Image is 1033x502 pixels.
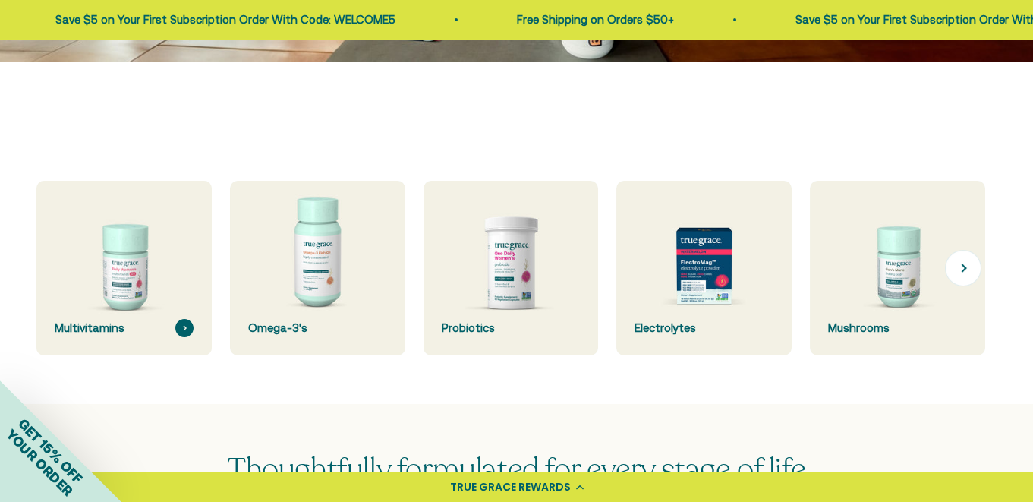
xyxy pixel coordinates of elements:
div: Probiotics [442,319,581,337]
a: Electrolytes [616,181,792,356]
span: Thoughtfully formulated for every stage of life [228,449,805,490]
a: Omega-3's [230,181,405,356]
div: TRUE GRACE REWARDS [450,479,571,495]
div: Omega-3's [248,319,387,337]
a: Mushrooms [810,181,985,356]
a: Multivitamins [36,181,212,356]
span: YOUR ORDER [3,426,76,499]
span: GET 15% OFF [15,415,86,486]
div: Electrolytes [635,319,773,337]
a: Free Shipping on Orders $50+ [515,13,672,26]
a: Probiotics [424,181,599,356]
p: Save $5 on Your First Subscription Order With Code: WELCOME5 [54,11,394,29]
div: Mushrooms [828,319,967,337]
div: Multivitamins [55,319,194,337]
